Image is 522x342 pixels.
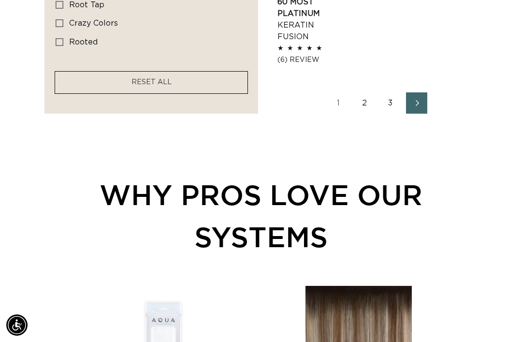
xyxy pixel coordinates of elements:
a: Page 1 [328,92,349,114]
a: Page 3 [380,92,401,114]
a: Next page [406,92,427,114]
a: RESET ALL [131,76,172,89]
span: RESET ALL [131,79,172,86]
iframe: Chat Widget [474,296,522,342]
nav: Pagination [277,92,478,114]
span: crazy colors [69,20,118,28]
a: Page 2 [354,92,375,114]
span: rooted [69,38,98,46]
span: root tap [69,1,104,9]
div: WHY PROS LOVE OUR SYSTEMS [44,174,478,258]
div: Accessibility Menu [6,314,28,336]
